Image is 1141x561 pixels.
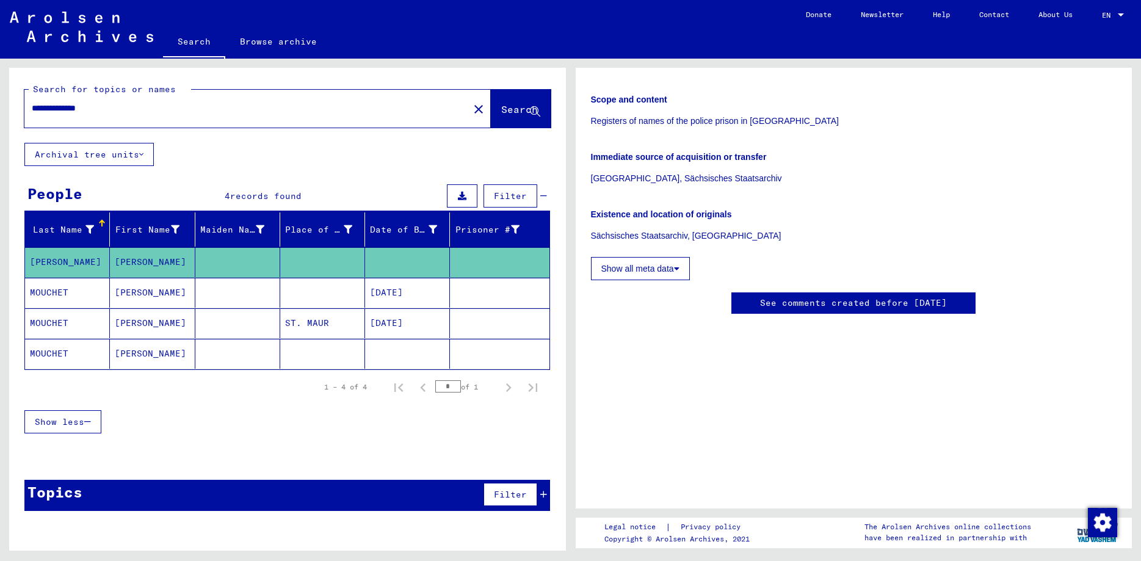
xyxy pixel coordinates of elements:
span: EN [1102,11,1115,20]
div: Date of Birth [370,223,437,236]
iframe: Disqus [591,326,1117,490]
button: Filter [484,483,537,506]
mat-cell: [PERSON_NAME] [110,247,195,277]
div: First Name [115,223,179,236]
span: 4 [225,190,230,201]
button: Previous page [411,375,435,399]
div: First Name [115,220,194,239]
div: | [604,521,755,534]
p: have been realized in partnership with [864,532,1031,543]
b: Scope and content [591,95,667,104]
button: Search [491,90,551,128]
mat-cell: [PERSON_NAME] [110,308,195,338]
mat-cell: MOUCHET [25,339,110,369]
mat-header-cell: Prisoner # [450,212,549,247]
button: Filter [484,184,537,208]
div: Last Name [30,220,109,239]
b: Immediate source of acquisition or transfer [591,152,767,162]
div: Date of Birth [370,220,452,239]
p: [GEOGRAPHIC_DATA], Sächsisches Staatsarchiv [591,172,1117,185]
span: Show less [35,416,84,427]
div: of 1 [435,381,496,393]
button: Next page [496,375,521,399]
img: yv_logo.png [1074,517,1120,548]
button: Clear [466,96,491,121]
span: Filter [494,489,527,500]
mat-cell: [DATE] [365,308,450,338]
div: Place of Birth [285,223,352,236]
mat-cell: ST. MAUR [280,308,365,338]
div: People [27,183,82,204]
button: Show less [24,410,101,433]
div: Topics [27,481,82,503]
div: 1 – 4 of 4 [324,382,367,393]
span: Filter [494,190,527,201]
div: Prisoner # [455,220,534,239]
a: Search [163,27,225,59]
b: Existence and location of originals [591,209,732,219]
span: records found [230,190,302,201]
span: Search [501,103,538,115]
mat-header-cell: First Name [110,212,195,247]
a: Browse archive [225,27,331,56]
a: Privacy policy [671,521,755,534]
mat-header-cell: Date of Birth [365,212,450,247]
mat-header-cell: Place of Birth [280,212,365,247]
div: Last Name [30,223,94,236]
mat-header-cell: Maiden Name [195,212,280,247]
mat-cell: [PERSON_NAME] [110,278,195,308]
mat-header-cell: Last Name [25,212,110,247]
p: The Arolsen Archives online collections [864,521,1031,532]
div: Place of Birth [285,220,368,239]
mat-cell: MOUCHET [25,278,110,308]
img: Arolsen_neg.svg [10,12,153,42]
a: See comments created before [DATE] [760,297,947,309]
p: Registers of names of the police prison in [GEOGRAPHIC_DATA] [591,115,1117,128]
div: Maiden Name [200,220,280,239]
mat-label: Search for topics or names [33,84,176,95]
a: Legal notice [604,521,665,534]
mat-cell: [PERSON_NAME] [110,339,195,369]
img: Change consent [1088,508,1117,537]
div: Prisoner # [455,223,519,236]
p: Copyright © Arolsen Archives, 2021 [604,534,755,545]
div: Maiden Name [200,223,264,236]
button: Archival tree units [24,143,154,166]
mat-cell: [DATE] [365,278,450,308]
mat-cell: MOUCHET [25,308,110,338]
button: First page [386,375,411,399]
mat-icon: close [471,102,486,117]
mat-cell: [PERSON_NAME] [25,247,110,277]
p: Sächsisches Staatsarchiv, [GEOGRAPHIC_DATA] [591,230,1117,242]
button: Last page [521,375,545,399]
button: Show all meta data [591,257,690,280]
